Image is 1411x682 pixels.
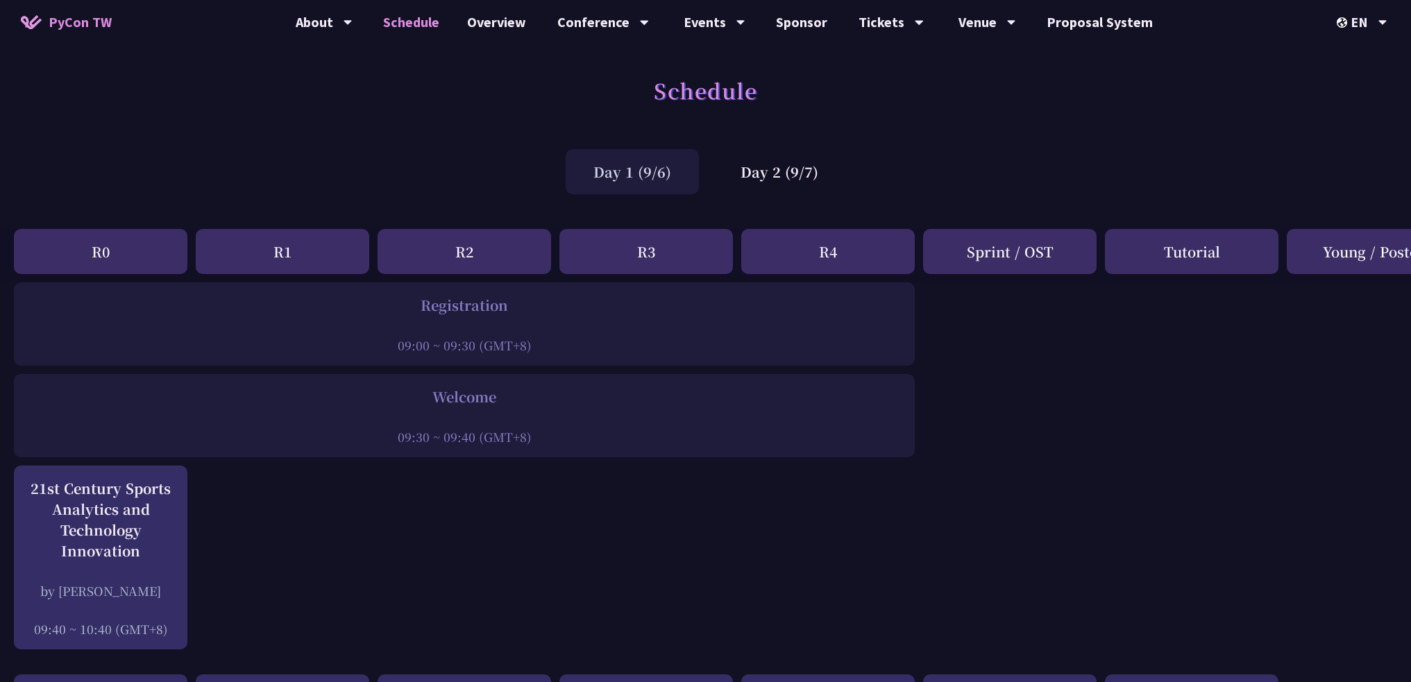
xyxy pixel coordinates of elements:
[1105,229,1278,274] div: Tutorial
[559,229,733,274] div: R3
[566,149,699,194] div: Day 1 (9/6)
[7,5,126,40] a: PyCon TW
[21,582,180,599] div: by [PERSON_NAME]
[923,229,1097,274] div: Sprint / OST
[21,428,908,445] div: 09:30 ~ 09:40 (GMT+8)
[21,295,908,316] div: Registration
[21,478,180,561] div: 21st Century Sports Analytics and Technology Innovation
[49,12,112,33] span: PyCon TW
[21,386,908,407] div: Welcome
[21,478,180,638] a: 21st Century Sports Analytics and Technology Innovation by [PERSON_NAME] 09:40 ~ 10:40 (GMT+8)
[21,336,908,354] div: 09:00 ~ 09:30 (GMT+8)
[1337,17,1351,28] img: Locale Icon
[654,69,757,111] h1: Schedule
[196,229,369,274] div: R1
[21,620,180,638] div: 09:40 ~ 10:40 (GMT+8)
[14,229,187,274] div: R0
[713,149,846,194] div: Day 2 (9/7)
[741,229,915,274] div: R4
[378,229,551,274] div: R2
[21,15,42,29] img: Home icon of PyCon TW 2025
